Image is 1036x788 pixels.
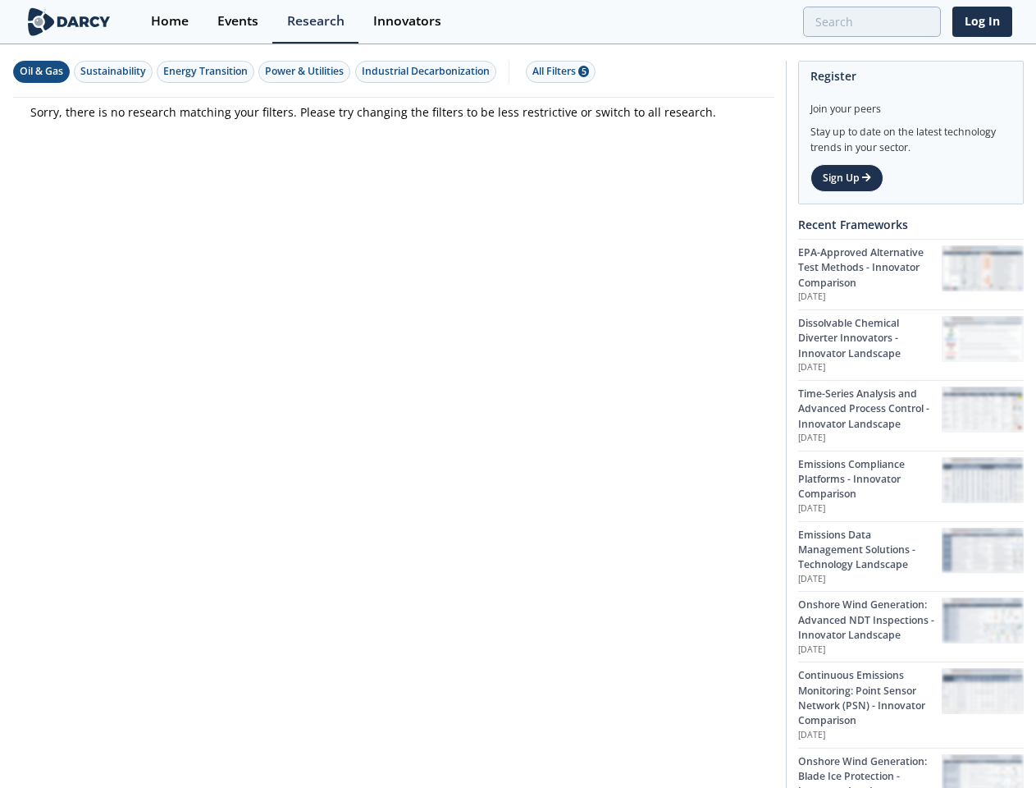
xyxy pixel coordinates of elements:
[798,245,942,291] div: EPA-Approved Alternative Test Methods - Innovator Comparison
[798,451,1024,521] a: Emissions Compliance Platforms - Innovator Comparison [DATE] Emissions Compliance Platforms - Inn...
[80,64,146,79] div: Sustainability
[798,598,942,643] div: Onshore Wind Generation: Advanced NDT Inspections - Innovator Landscape
[532,64,589,79] div: All Filters
[798,573,942,586] p: [DATE]
[20,64,63,79] div: Oil & Gas
[810,164,883,192] a: Sign Up
[798,291,942,304] p: [DATE]
[798,387,942,432] div: Time-Series Analysis and Advanced Process Control - Innovator Landscape
[798,210,1024,239] div: Recent Frameworks
[362,64,490,79] div: Industrial Decarbonization
[13,61,70,83] button: Oil & Gas
[798,432,942,445] p: [DATE]
[798,521,1024,592] a: Emissions Data Management Solutions - Technology Landscape [DATE] Emissions Data Management Solut...
[798,729,942,742] p: [DATE]
[265,64,344,79] div: Power & Utilities
[373,15,441,28] div: Innovators
[952,7,1012,37] a: Log In
[217,15,258,28] div: Events
[798,457,942,502] div: Emissions Compliance Platforms - Innovator Comparison
[157,61,254,83] button: Energy Transition
[355,61,496,83] button: Industrial Decarbonization
[30,103,757,121] p: Sorry, there is no research matching your filters. Please try changing the filters to be less res...
[798,644,942,657] p: [DATE]
[526,61,596,83] button: All Filters 5
[25,7,114,36] img: logo-wide.svg
[810,90,1011,117] div: Join your peers
[798,309,1024,380] a: Dissolvable Chemical Diverter Innovators - Innovator Landscape [DATE] Dissolvable Chemical Divert...
[798,591,1024,662] a: Onshore Wind Generation: Advanced NDT Inspections - Innovator Landscape [DATE] Onshore Wind Gener...
[74,61,153,83] button: Sustainability
[798,668,942,729] div: Continuous Emissions Monitoring: Point Sensor Network (PSN) - Innovator Comparison
[163,64,248,79] div: Energy Transition
[798,380,1024,451] a: Time-Series Analysis and Advanced Process Control - Innovator Landscape [DATE] Time-Series Analys...
[258,61,350,83] button: Power & Utilities
[810,62,1011,90] div: Register
[798,662,1024,747] a: Continuous Emissions Monitoring: Point Sensor Network (PSN) - Innovator Comparison [DATE] Continu...
[798,502,942,515] p: [DATE]
[798,361,942,374] p: [DATE]
[578,66,589,77] span: 5
[803,7,941,37] input: Advanced Search
[798,528,942,573] div: Emissions Data Management Solutions - Technology Landscape
[810,117,1011,155] div: Stay up to date on the latest technology trends in your sector.
[287,15,345,28] div: Research
[798,316,942,361] div: Dissolvable Chemical Diverter Innovators - Innovator Landscape
[798,239,1024,309] a: EPA-Approved Alternative Test Methods - Innovator Comparison [DATE] EPA-Approved Alternative Test...
[151,15,189,28] div: Home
